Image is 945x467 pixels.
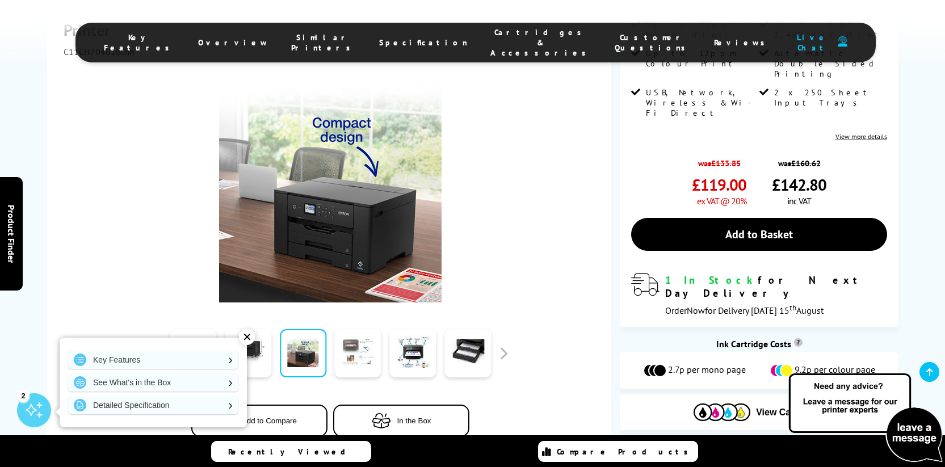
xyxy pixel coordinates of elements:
[665,274,758,287] span: 1 In Stock
[772,152,826,169] span: was
[228,447,357,457] span: Recently Viewed
[198,37,268,48] span: Overview
[239,329,255,345] div: ✕
[615,32,691,53] span: Customer Questions
[694,403,750,421] img: Cartridges
[697,195,746,207] span: ex VAT @ 20%
[692,174,746,195] span: £119.00
[191,405,327,437] button: Add to Compare
[772,174,826,195] span: £142.80
[631,218,887,251] a: Add to Basket
[333,405,469,437] button: In the Box
[668,364,746,377] span: 2.7p per mono page
[665,274,887,300] div: for Next Day Delivery
[631,274,887,315] div: modal_delivery
[791,158,821,169] strike: £160.62
[6,204,17,263] span: Product Finder
[835,132,887,141] a: View more details
[774,87,885,108] span: 2 x 250 Sheet Input Trays
[17,389,30,402] div: 2
[490,27,592,58] span: Cartridges & Accessories
[538,441,698,462] a: Compare Products
[787,195,811,207] span: inc VAT
[104,32,175,53] span: Key Features
[786,372,945,465] img: Open Live Chat window
[793,32,832,53] span: Live Chat
[756,407,825,418] span: View Cartridges
[714,37,771,48] span: Reviews
[219,80,442,302] img: Epson WorkForce WF-7310DTW (Box Damaged) Thumbnail
[692,152,746,169] span: was
[68,396,238,414] a: Detailed Specification
[687,305,705,316] span: Now
[211,441,371,462] a: Recently Viewed
[794,338,803,347] sup: Cost per page
[789,302,796,313] sup: th
[838,36,847,47] img: user-headset-duotone.svg
[646,87,757,118] span: USB, Network, Wireless & Wi-Fi Direct
[628,403,889,422] button: View Cartridges
[711,158,741,169] strike: £133.85
[665,305,824,316] span: Order for Delivery [DATE] 15 August
[68,373,238,392] a: See What's in the Box
[379,37,468,48] span: Specification
[557,447,694,457] span: Compare Products
[795,364,875,377] span: 9.2p per colour page
[242,416,297,425] span: Add to Compare
[68,351,238,369] a: Key Features
[397,416,431,425] span: In the Box
[620,338,898,350] div: Ink Cartridge Costs
[291,32,356,53] span: Similar Printers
